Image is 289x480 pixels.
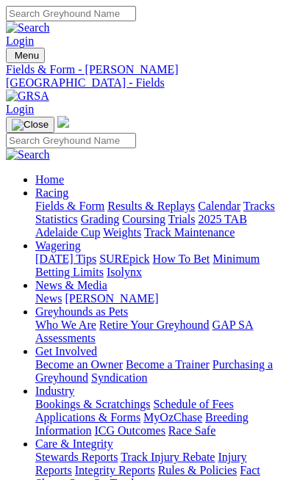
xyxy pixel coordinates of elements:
a: Fields & Form [35,200,104,212]
a: Become an Owner [35,358,123,371]
a: Breeding Information [35,411,249,437]
a: How To Bet [153,252,210,265]
a: Isolynx [107,266,142,278]
a: Calendar [198,200,240,212]
div: Greyhounds as Pets [35,319,283,345]
a: MyOzChase [143,411,202,423]
a: Greyhounds as Pets [35,305,128,318]
img: Close [12,119,49,131]
img: GRSA [6,90,49,103]
button: Toggle navigation [6,48,45,63]
a: GAP SA Assessments [35,319,253,344]
a: Home [35,173,64,186]
a: Race Safe [168,424,215,437]
a: 2025 TAB Adelaide Cup [35,213,247,239]
div: Industry [35,398,283,437]
div: Get Involved [35,358,283,385]
a: News & Media [35,279,107,291]
div: Racing [35,200,283,239]
a: Wagering [35,239,81,252]
a: Retire Your Greyhound [99,319,210,331]
a: Racing [35,186,68,199]
a: Applications & Forms [35,411,140,423]
a: Industry [35,385,74,397]
a: Login [6,34,34,47]
a: Weights [103,226,141,239]
span: Menu [15,50,39,61]
a: Injury Reports [35,451,247,476]
a: Coursing [122,213,165,225]
input: Search [6,133,136,148]
a: Results & Replays [107,200,195,212]
a: [PERSON_NAME] [65,292,158,305]
button: Toggle navigation [6,117,54,133]
a: News [35,292,62,305]
a: Rules & Policies [158,464,238,476]
a: Track Maintenance [144,226,235,239]
a: ICG Outcomes [94,424,165,437]
a: Schedule of Fees [153,398,233,410]
div: Wagering [35,252,283,279]
a: [DATE] Tips [35,252,96,265]
a: Statistics [35,213,78,225]
a: Trials [168,213,196,225]
a: Syndication [91,371,147,384]
a: Login [6,103,34,115]
input: Search [6,6,136,21]
a: Integrity Reports [75,464,155,476]
a: Tracks [243,200,275,212]
a: Purchasing a Greyhound [35,358,273,384]
a: Care & Integrity [35,437,113,450]
a: SUREpick [99,252,149,265]
img: Search [6,21,50,34]
a: Who We Are [35,319,96,331]
div: News & Media [35,292,283,305]
a: Become a Trainer [126,358,210,371]
a: Bookings & Scratchings [35,398,150,410]
a: Fields & Form - [PERSON_NAME][GEOGRAPHIC_DATA] - Fields [6,63,283,90]
img: logo-grsa-white.png [57,116,69,128]
a: Track Injury Rebate [121,451,215,463]
img: Search [6,148,50,161]
a: Get Involved [35,345,97,357]
a: Minimum Betting Limits [35,252,260,278]
a: Grading [81,213,119,225]
a: Stewards Reports [35,451,118,463]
